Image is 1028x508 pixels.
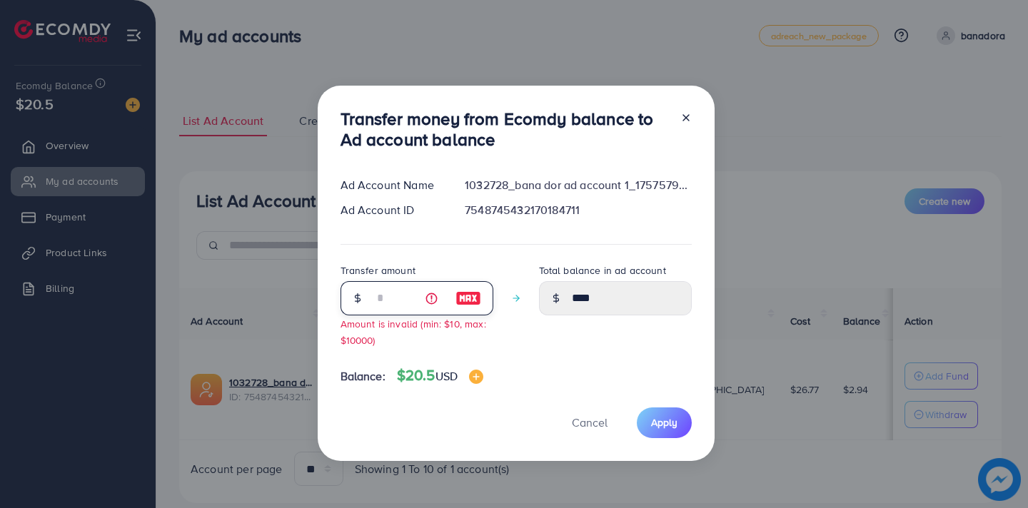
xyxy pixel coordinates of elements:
h3: Transfer money from Ecomdy balance to Ad account balance [341,108,669,150]
span: USD [435,368,458,384]
div: Ad Account ID [329,202,454,218]
div: 1032728_bana dor ad account 1_1757579407255 [453,177,702,193]
span: Balance: [341,368,385,385]
button: Apply [637,407,692,438]
label: Total balance in ad account [539,263,666,278]
span: Cancel [572,415,608,430]
img: image [455,290,481,307]
h4: $20.5 [397,367,483,385]
button: Cancel [554,407,625,438]
span: Apply [651,415,677,430]
small: Amount is invalid (min: $10, max: $10000) [341,317,486,347]
label: Transfer amount [341,263,415,278]
img: image [469,370,483,384]
div: 7548745432170184711 [453,202,702,218]
div: Ad Account Name [329,177,454,193]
